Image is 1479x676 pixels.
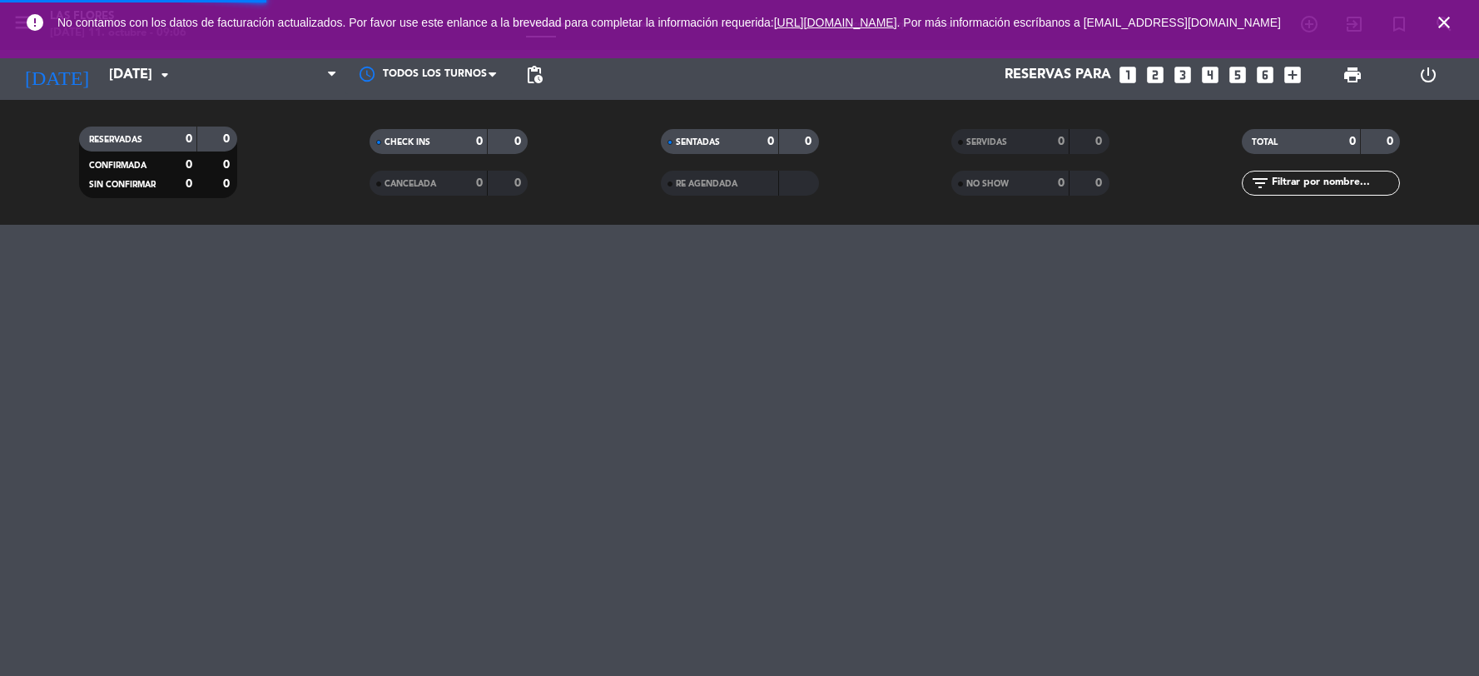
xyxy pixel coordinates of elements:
[514,177,524,189] strong: 0
[676,180,737,188] span: RE AGENDADA
[155,65,175,85] i: arrow_drop_down
[186,133,192,145] strong: 0
[805,136,815,147] strong: 0
[1387,136,1397,147] strong: 0
[89,136,142,144] span: RESERVADAS
[89,162,146,170] span: CONFIRMADA
[897,16,1281,29] a: . Por más información escríbanos a [EMAIL_ADDRESS][DOMAIN_NAME]
[89,181,156,189] span: SIN CONFIRMAR
[1252,138,1278,147] span: TOTAL
[774,16,897,29] a: [URL][DOMAIN_NAME]
[1058,177,1065,189] strong: 0
[385,138,430,147] span: CHECK INS
[966,138,1007,147] span: SERVIDAS
[186,159,192,171] strong: 0
[1199,64,1221,86] i: looks_4
[1349,136,1356,147] strong: 0
[57,16,1281,29] span: No contamos con los datos de facturación actualizados. Por favor use este enlance a la brevedad p...
[1254,64,1276,86] i: looks_6
[1144,64,1166,86] i: looks_two
[1250,173,1270,193] i: filter_list
[223,159,233,171] strong: 0
[223,133,233,145] strong: 0
[1172,64,1194,86] i: looks_3
[1227,64,1248,86] i: looks_5
[186,178,192,190] strong: 0
[1005,67,1111,83] span: Reservas para
[1391,50,1467,100] div: LOG OUT
[767,136,774,147] strong: 0
[476,136,483,147] strong: 0
[1282,64,1303,86] i: add_box
[223,178,233,190] strong: 0
[1418,65,1438,85] i: power_settings_new
[25,12,45,32] i: error
[1270,174,1399,192] input: Filtrar por nombre...
[476,177,483,189] strong: 0
[676,138,720,147] span: SENTADAS
[514,136,524,147] strong: 0
[1343,65,1362,85] span: print
[1095,177,1105,189] strong: 0
[385,180,436,188] span: CANCELADA
[1095,136,1105,147] strong: 0
[524,65,544,85] span: pending_actions
[1434,12,1454,32] i: close
[1058,136,1065,147] strong: 0
[12,57,101,93] i: [DATE]
[1117,64,1139,86] i: looks_one
[966,180,1009,188] span: NO SHOW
